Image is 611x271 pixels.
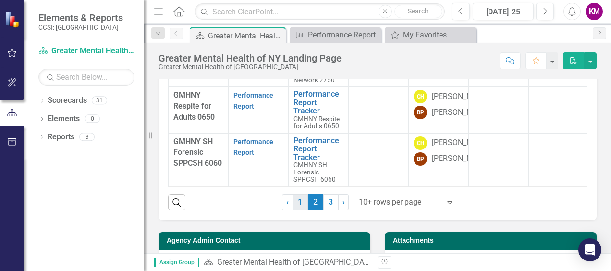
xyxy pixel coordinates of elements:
div: CH [414,136,427,150]
div: Open Intercom Messenger [578,238,601,261]
small: CCSI: [GEOGRAPHIC_DATA] [38,24,123,31]
div: [PERSON_NAME] [432,153,489,164]
span: Assign Group [154,258,199,267]
button: KM [586,3,603,20]
div: 31 [92,97,107,105]
div: BP [414,152,427,166]
a: 3 [323,194,339,210]
div: BP [414,106,427,119]
a: Reports [48,132,74,143]
a: Performance Report [292,29,379,41]
h3: Attachments [393,237,592,244]
div: [DATE]-25 [476,6,530,18]
span: Elements & Reports [38,12,123,24]
a: Performance Report Tracker [293,90,343,115]
div: [PERSON_NAME] [432,137,489,148]
a: Performance Report [233,138,273,157]
div: Greater Mental Health of NY Landing Page [208,30,283,42]
td: Double-Click to Edit [349,133,409,186]
a: Scorecards [48,95,87,106]
span: 2 [308,194,323,210]
a: Greater Mental Health of [GEOGRAPHIC_DATA] [38,46,134,57]
img: ClearPoint Strategy [5,11,22,27]
a: My Favorites [387,29,474,41]
div: 0 [85,115,100,123]
a: Performance Report Tracker [293,136,343,162]
span: GMHNY Respite for Adults 0650 [293,115,340,130]
div: Greater Mental Health of NY Landing Page [159,53,342,63]
div: My Favorites [403,29,474,41]
a: Elements [48,113,80,124]
h3: Agency Admin Contact [167,237,366,244]
a: Greater Mental Health of [GEOGRAPHIC_DATA] [217,258,375,267]
input: Search Below... [38,69,134,86]
td: Double-Click to Edit [349,87,409,133]
span: › [342,197,345,207]
div: » [204,257,370,268]
a: 1 [293,194,308,210]
td: Double-Click to Edit Right Click for Context Menu [289,133,349,186]
div: CH [414,90,427,103]
input: Search ClearPoint... [195,3,445,20]
button: [DATE]-25 [473,3,534,20]
div: Greater Mental Health of [GEOGRAPHIC_DATA] [159,63,342,71]
div: Performance Report [308,29,379,41]
td: Double-Click to Edit Right Click for Context Menu [289,87,349,133]
span: GMHNY Respite for Adults 0650 [173,90,215,122]
span: GMHNY SH Forensic SPPCSH 6060 [293,161,336,183]
span: Search [408,7,428,15]
button: Search [394,5,442,18]
div: 3 [79,133,95,141]
a: Performance Report [233,91,273,110]
span: GMHNY SH Forensic SPPCSH 6060 [173,137,222,168]
div: [PERSON_NAME] [432,107,489,118]
span: ‹ [286,197,289,207]
div: [PERSON_NAME] [432,91,489,102]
